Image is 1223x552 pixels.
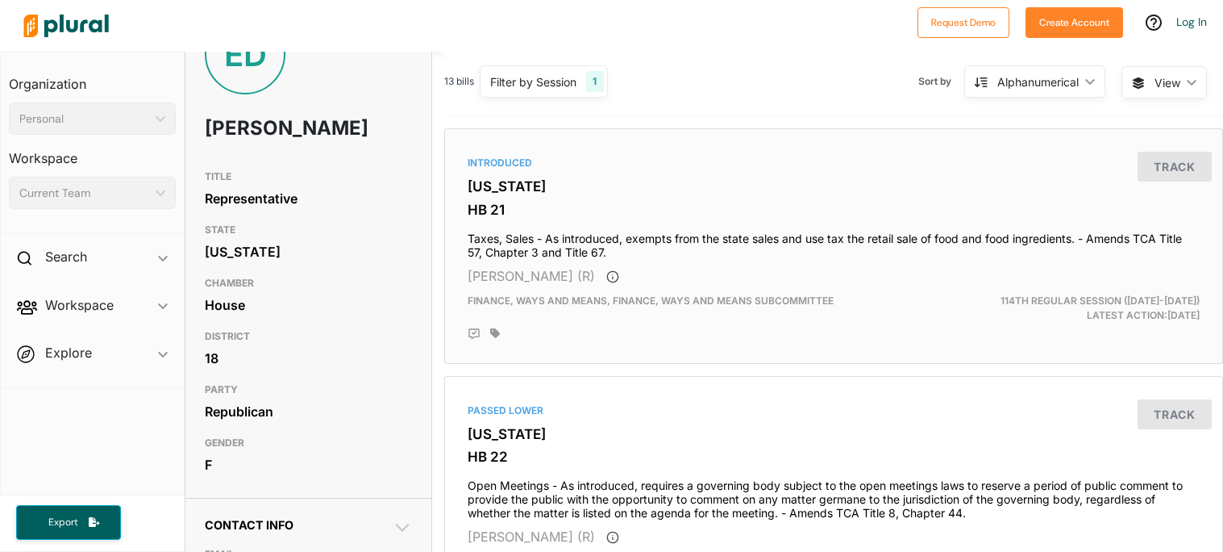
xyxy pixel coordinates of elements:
div: Republican [205,399,412,424]
h4: Taxes, Sales - As introduced, exempts from the state sales and use tax the retail sale of food an... [468,224,1200,260]
div: Representative [205,186,412,211]
h3: PARTY [205,380,412,399]
h3: Organization [9,61,176,96]
span: Contact Info [205,518,293,532]
span: Finance, Ways and Means, Finance, Ways and Means Subcommittee [468,295,834,307]
a: Create Account [1025,13,1123,30]
div: Latest Action: [DATE] [959,294,1212,323]
div: ED [205,14,285,94]
h3: CHAMBER [205,274,412,293]
div: F [205,453,412,477]
h2: Search [45,248,87,266]
div: Current Team [19,185,149,202]
div: 18 [205,346,412,370]
h3: STATE [205,220,412,240]
span: [PERSON_NAME] (R) [468,529,595,545]
div: Add tags [490,328,500,339]
div: Personal [19,111,149,128]
button: Create Account [1025,7,1123,38]
a: Log In [1176,15,1207,29]
span: 114th Regular Session ([DATE]-[DATE]) [1000,295,1200,307]
div: Filter by Session [490,73,576,90]
div: Alphanumerical [997,73,1079,90]
div: Add Position Statement [468,328,480,341]
div: [US_STATE] [205,240,412,264]
span: 13 bills [444,74,474,89]
h3: HB 21 [468,202,1200,218]
h3: TITLE [205,167,412,186]
h3: GENDER [205,433,412,453]
h1: [PERSON_NAME] [205,104,329,153]
button: Request Demo [917,7,1009,38]
span: Export [37,516,89,529]
span: [PERSON_NAME] (R) [468,268,595,284]
h3: HB 22 [468,449,1200,465]
button: Track [1138,399,1212,429]
div: Introduced [468,156,1200,170]
span: Sort by [918,74,964,89]
span: View [1154,74,1180,91]
h4: Open Meetings - As introduced, requires a governing body subject to the open meetings laws to res... [468,471,1200,520]
button: Track [1138,152,1212,182]
a: Request Demo [917,13,1009,30]
h3: DISTRICT [205,327,412,346]
h3: [US_STATE] [468,178,1200,194]
div: House [205,293,412,317]
h3: Workspace [9,135,176,170]
div: 1 [586,71,603,92]
div: Passed Lower [468,404,1200,418]
button: Export [16,505,121,540]
h3: [US_STATE] [468,426,1200,442]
